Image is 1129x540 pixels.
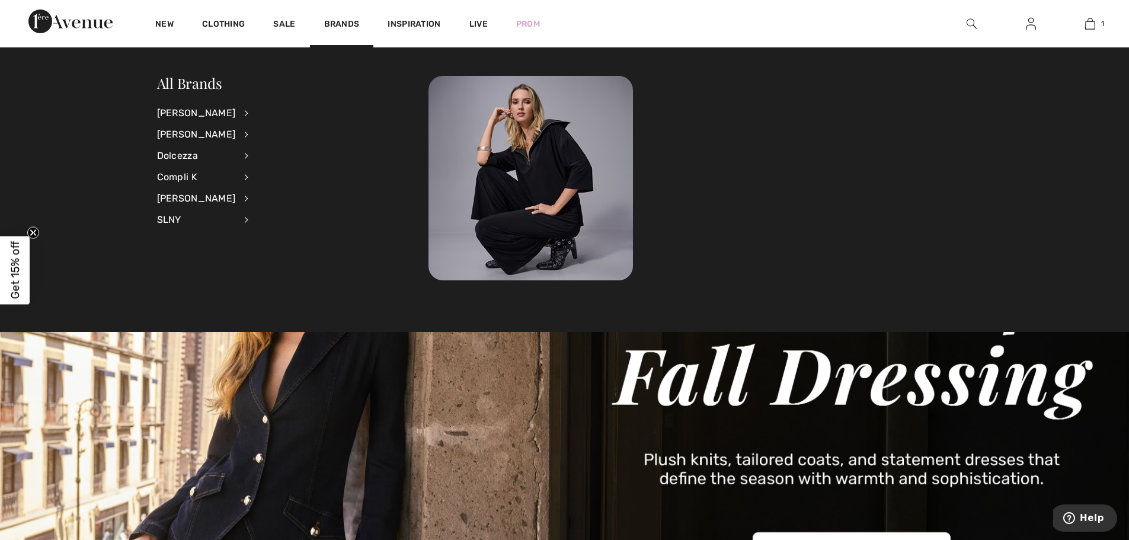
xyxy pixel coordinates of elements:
a: Prom [516,18,540,30]
button: Close teaser [27,226,39,238]
div: SLNY [157,209,236,231]
span: 1 [1101,18,1104,29]
a: New [155,19,174,31]
div: [PERSON_NAME] [157,103,236,124]
span: Get 15% off [8,241,22,299]
a: All Brands [157,74,222,92]
img: 250825112723_baf80837c6fd5.jpg [428,76,633,280]
a: Sale [273,19,295,31]
a: Brands [324,19,360,31]
iframe: Opens a widget where you can find more information [1053,504,1117,534]
div: Dolcezza [157,145,236,167]
a: 1 [1061,17,1119,31]
img: 1ère Avenue [28,9,113,33]
a: Clothing [202,19,245,31]
a: Live [469,18,488,30]
img: search the website [967,17,977,31]
div: [PERSON_NAME] [157,124,236,145]
a: Sign In [1016,17,1045,31]
div: [PERSON_NAME] [157,188,236,209]
span: Inspiration [388,19,440,31]
div: Compli K [157,167,236,188]
img: My Bag [1085,17,1095,31]
img: My Info [1026,17,1036,31]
